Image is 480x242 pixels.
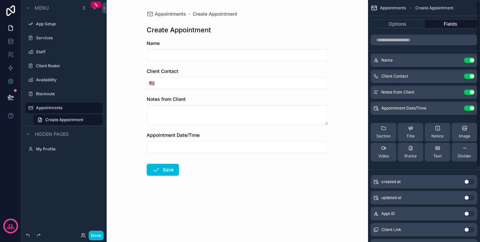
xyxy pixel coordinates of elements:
[36,49,99,55] label: Staff
[147,164,179,176] button: Save
[147,25,211,35] h1: Create Appointment
[147,68,178,74] span: Client Contact
[36,63,99,69] label: Client Roster
[45,117,83,122] span: Create Appointment
[35,5,49,11] span: Menu
[36,91,99,97] label: Blackouts
[376,133,391,139] span: Section
[147,96,186,102] span: Notes from Client
[425,143,450,161] button: Text
[452,123,477,141] button: Image
[371,143,396,161] button: Video
[147,40,160,46] span: Name
[371,19,424,29] button: Options
[36,77,99,83] label: Availability
[381,211,395,216] span: Appt ID
[424,19,478,29] button: Fields
[381,179,401,184] span: created at
[452,143,477,161] button: Divider
[147,11,186,17] a: Appointments
[381,106,426,111] span: Appointment Date/Time
[398,143,423,161] button: iframe
[149,80,155,87] span: 🇺🇸
[381,90,414,95] span: Notes from Client
[380,5,406,11] span: Appointments
[415,5,453,11] span: Create Appointment
[147,132,200,138] span: Appointment Date/Time
[381,227,401,232] span: Client Link
[381,74,408,79] span: Client Contact
[404,153,417,159] span: iframe
[431,133,444,139] span: Notice
[36,146,99,152] label: My Profile
[425,123,450,141] button: Notice
[378,153,389,159] span: Video
[8,223,13,229] p: 13
[36,105,99,111] label: Appointments
[89,231,104,240] button: Done
[36,21,99,27] label: App Setup
[147,77,157,89] button: Select Button
[33,115,103,125] a: Create Appointment
[7,225,15,231] p: days
[155,11,186,17] span: Appointments
[381,58,393,63] span: Name
[36,35,99,41] label: Services
[35,131,69,137] span: Hidden pages
[398,123,423,141] button: Title
[381,195,401,200] span: updated at
[406,133,415,139] span: Title
[433,153,442,159] span: Text
[193,11,237,17] a: Create Appointment
[458,153,471,159] span: Divider
[459,133,470,139] span: Image
[371,123,396,141] button: Section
